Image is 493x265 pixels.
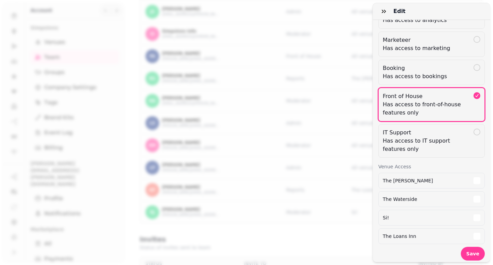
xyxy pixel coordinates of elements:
p: Front of House [383,92,473,100]
p: Has access to marketing [383,44,473,52]
p: Marketeer [383,36,473,44]
p: Venue Access [378,163,485,170]
button: Save [461,247,485,261]
label: The Loans Inn [383,233,473,240]
p: Has access to analytics [383,16,473,24]
p: Has access to IT support features only [383,137,473,153]
p: Has access to front-of-house features only [383,100,473,117]
label: Si! [383,214,473,221]
span: Save [466,251,479,256]
label: The Waterside [383,196,473,203]
label: The [PERSON_NAME] [383,177,473,184]
h3: Edit [393,7,408,15]
p: Has access to bookings [383,72,473,81]
p: Booking [383,64,473,72]
p: IT Support [383,129,473,137]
